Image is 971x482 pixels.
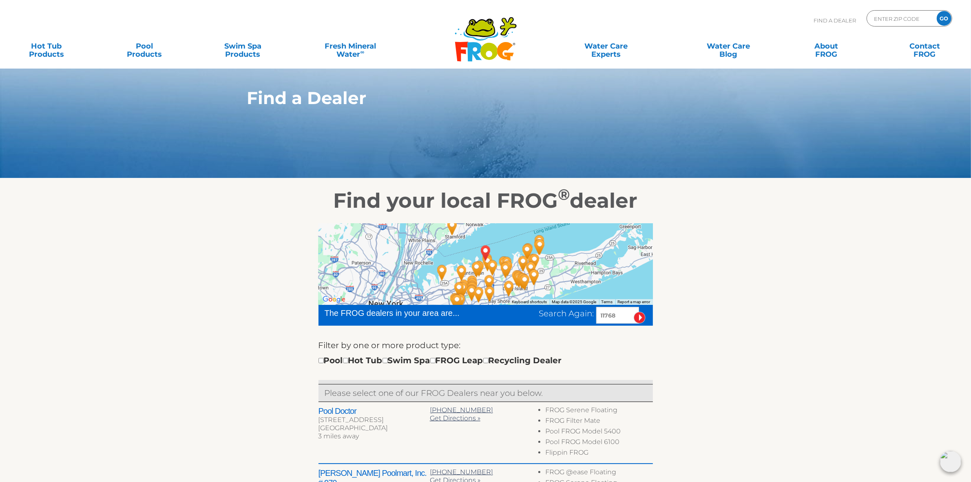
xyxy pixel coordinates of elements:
div: GPM Pool & Spa Supply - 14 miles away. [455,276,473,298]
div: Dunrite Pools - 14 miles away. [508,267,526,289]
div: [STREET_ADDRESS] [319,416,430,424]
div: The Hot Tub Factory - Bellmore - 20 miles away. [447,291,465,313]
sup: ® [558,185,570,204]
a: [PHONE_NUMBER] [430,468,493,476]
div: Neptune Pools - 15 miles away. [519,240,537,262]
div: Ocean Spray Pools & Spas - Melville - 12 miles away. [463,272,482,294]
div: Leslie's Poolmart, Inc. # 288 - 11 miles away. [480,272,499,294]
a: Swim SpaProducts [205,38,281,54]
span: Search Again: [539,309,594,318]
a: [PHONE_NUMBER] [430,406,493,414]
p: Please select one of our FROG Dealers near you below. [325,386,647,400]
div: Leslie's Poolmart, Inc. # 947 - 15 miles away. [443,216,462,238]
div: Leslie's Poolmart, Inc. # 275 - 6 miles away. [470,258,489,280]
div: Leslie's Poolmart, Inc. # 150 - 17 miles away. [433,262,451,284]
h1: Find a Dealer [247,88,686,108]
li: FROG @ease Floating [545,468,652,479]
h2: Find your local FROG dealer [235,189,737,213]
div: Chemex Pool & Spa Supply - 8 miles away. [495,253,513,275]
div: The Hot Tub Factory - Bohemia - 15 miles away. [509,267,528,289]
div: Leslie's Poolmart, Inc. # 379 - 15 miles away. [469,284,488,306]
div: TLC Pools - 19 miles away. [530,236,549,258]
div: [GEOGRAPHIC_DATA] [319,424,430,432]
div: John's Pools & Spas - 19 miles away. [530,232,549,254]
div: Leslie's Poolmart Inc # 705 - 19 miles away. [524,266,543,288]
div: Hot Shots Hot Tubs & Spas - 15 miles away. [462,282,481,304]
div: The FROG dealers in your area are... [325,307,489,319]
div: Pool and Spa Guys - 13 miles away. [463,275,482,297]
div: Backyard Supplies Direct - 7 miles away. [467,258,486,280]
div: Costello's Hearth & Spa - Smithtown - 9 miles away. [498,257,517,279]
div: Costello's Hearth & Spa - Bellmore - 20 miles away. [448,291,467,313]
p: Find A Dealer [814,10,856,31]
div: Leslie's Poolmart, Inc. # 589 - 15 miles away. [500,278,518,300]
img: Google [321,294,347,305]
li: FROG Serene Floating [545,406,652,417]
div: AJ Spa & Hot Tubs - 19 miles away. [525,266,544,288]
div: Poolfection - 9 miles away. [496,259,515,281]
div: Leslie's Poolmart, Inc. # 35 - 16 miles away. [450,279,469,301]
div: Backyard Masters - Farmingdale - 14 miles away. [463,279,482,301]
div: Leslie's Poolmart, Inc. # 63 - 6 miles away. [483,257,502,279]
span: 3 miles away [319,432,359,440]
div: Primary Pools Inc - 16 miles away. [513,269,531,291]
a: Open this area in Google Maps (opens a new window) [321,294,347,305]
li: Flippin FROG [545,449,652,459]
sup: ∞ [361,49,365,55]
a: ContactFROG [887,38,963,54]
div: Costello's Hearth & Spa - Farmingdale - 15 miles away. [462,281,481,303]
a: Hot TubProducts [8,38,84,54]
div: Modern Comfort Pools & Spas - 17 miles away. [525,251,544,273]
a: Report a map error [618,300,650,304]
a: Get Directions » [430,414,480,422]
label: Filter by one or more product type: [319,339,461,352]
h2: Pool Doctor [319,406,430,416]
div: Leslie's Poolmart, Inc. # 279 - 19 miles away. [451,291,470,313]
li: FROG Filter Mate [545,417,652,427]
input: Submit [634,312,646,324]
input: Zip Code Form [873,13,928,24]
div: Leslie's Poolmart, Inc. # 414 - 15 miles away. [518,241,537,263]
a: Fresh MineralWater∞ [303,38,398,54]
div: Leslie's Poolmart Inc # 696 - 11 miles away. [452,262,471,284]
button: Keyboard shortcuts [512,299,547,305]
div: Long Island Pool & Patio - 17 miles away. [524,251,542,273]
li: Pool FROG Model 5400 [545,427,652,438]
div: Arbore Bros Pools & Spas - 14 miles away. [480,283,499,305]
div: Pool Care Inc - 15 miles away. [510,269,529,291]
div: Leslie's Poolmart, Inc. # 96 - 14 miles away. [514,253,533,275]
div: Marlin Pools Inc - 16 miles away. [514,270,533,292]
li: Pool FROG Model 6100 [545,438,652,449]
a: Water CareExperts [544,38,668,54]
div: Leslie's Poolmart, Inc. # 95 - 17 miles away. [515,271,534,293]
a: PoolProducts [106,38,183,54]
div: Leslie's Poolmart, Inc. # 970 - 4 miles away. [478,252,497,274]
div: Arthur Edwards Pool & Spa Centre - Miller Place - 19 miles away. [531,236,549,258]
img: openIcon [940,451,961,472]
a: Terms (opens in new tab) [602,300,613,304]
span: Map data ©2025 Google [552,300,597,304]
a: Water CareBlog [690,38,766,54]
div: Leslie's Poolmart, Inc. # 621 - 8 miles away. [498,253,516,275]
div: Pool Doctor - 3 miles away. [478,250,497,272]
div: Pool Hot Tub Swim Spa FROG Leap Recycling Dealer [319,354,562,367]
div: Brothers 3 Pools - 15 miles away. [453,279,472,301]
div: The Poolsmith Inc - 17 miles away. [522,258,540,280]
a: AboutFROG [788,38,865,54]
input: GO [937,11,951,26]
div: Poolmasters / Pool & Spa Solutions - 20 miles away. [446,290,464,312]
div: Leslie's Poolmart, Inc. # 910 - 13 miles away. [463,278,482,300]
div: ASHAROKEN, NY 11768 [476,242,495,264]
